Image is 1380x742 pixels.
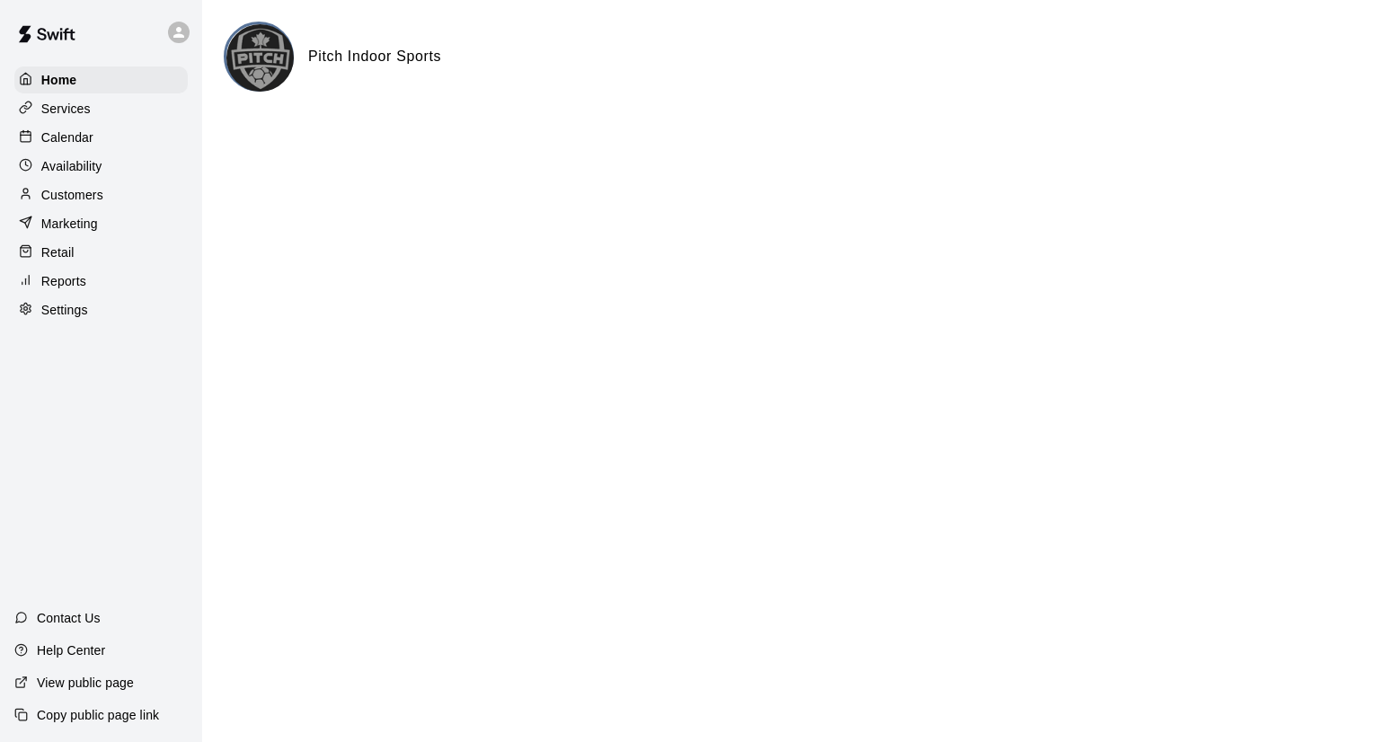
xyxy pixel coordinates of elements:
p: Customers [41,186,103,204]
a: Calendar [14,124,188,151]
a: Home [14,66,188,93]
p: Home [41,71,77,89]
img: Pitch Indoor Sports logo [226,24,294,92]
p: Help Center [37,641,105,659]
p: Services [41,100,91,118]
p: Availability [41,157,102,175]
a: Services [14,95,188,122]
p: Settings [41,301,88,319]
p: Calendar [41,128,93,146]
a: Retail [14,239,188,266]
a: Marketing [14,210,188,237]
h6: Pitch Indoor Sports [308,45,441,68]
a: Settings [14,296,188,323]
p: Contact Us [37,609,101,627]
p: Reports [41,272,86,290]
p: Copy public page link [37,706,159,724]
p: Marketing [41,215,98,233]
a: Availability [14,153,188,180]
a: Reports [14,268,188,295]
p: Retail [41,243,75,261]
a: Customers [14,181,188,208]
p: View public page [37,674,134,692]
